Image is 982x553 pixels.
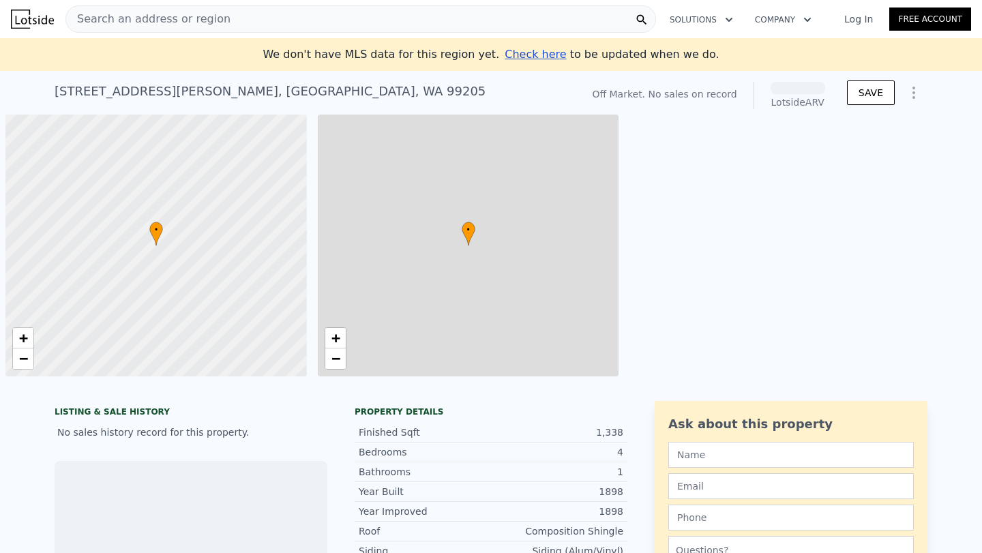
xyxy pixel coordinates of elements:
[491,485,623,498] div: 1898
[13,348,33,369] a: Zoom out
[771,95,825,109] div: Lotside ARV
[592,87,736,101] div: Off Market. No sales on record
[359,524,491,538] div: Roof
[359,485,491,498] div: Year Built
[55,406,327,420] div: LISTING & SALE HISTORY
[900,79,927,106] button: Show Options
[462,222,475,245] div: •
[668,473,914,499] input: Email
[19,350,28,367] span: −
[359,445,491,459] div: Bedrooms
[505,46,719,63] div: to be updated when we do.
[491,524,623,538] div: Composition Shingle
[847,80,895,105] button: SAVE
[55,82,486,101] div: [STREET_ADDRESS][PERSON_NAME] , [GEOGRAPHIC_DATA] , WA 99205
[66,11,230,27] span: Search an address or region
[668,415,914,434] div: Ask about this property
[325,328,346,348] a: Zoom in
[13,328,33,348] a: Zoom in
[462,224,475,236] span: •
[668,505,914,530] input: Phone
[355,406,627,417] div: Property details
[11,10,54,29] img: Lotside
[889,8,971,31] a: Free Account
[505,48,566,61] span: Check here
[359,505,491,518] div: Year Improved
[491,445,623,459] div: 4
[491,505,623,518] div: 1898
[331,350,340,367] span: −
[744,8,822,32] button: Company
[19,329,28,346] span: +
[491,465,623,479] div: 1
[149,224,163,236] span: •
[359,425,491,439] div: Finished Sqft
[828,12,889,26] a: Log In
[55,420,327,445] div: No sales history record for this property.
[325,348,346,369] a: Zoom out
[359,465,491,479] div: Bathrooms
[149,222,163,245] div: •
[491,425,623,439] div: 1,338
[263,46,719,63] div: We don't have MLS data for this region yet.
[659,8,744,32] button: Solutions
[331,329,340,346] span: +
[668,442,914,468] input: Name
